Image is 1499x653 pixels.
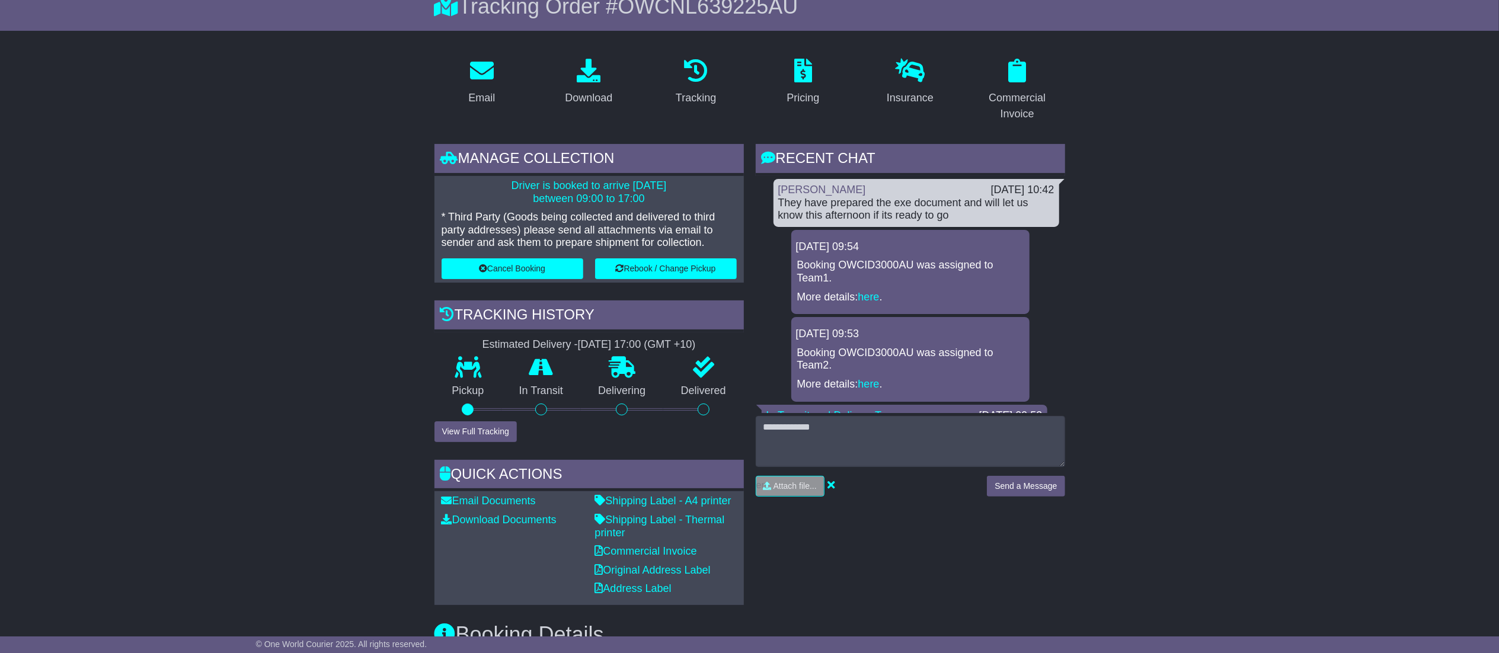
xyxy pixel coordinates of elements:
p: Pickup [434,385,502,398]
a: Pricing [779,55,827,110]
div: Insurance [887,90,934,106]
div: They have prepared the exe document and will let us know this afternoon if its ready to go [778,197,1054,222]
a: Commercial Invoice [970,55,1065,126]
div: Email [468,90,495,106]
a: [PERSON_NAME] [778,184,866,196]
p: * Third Party (Goods being collected and delivered to third party addresses) please send all atta... [442,211,737,249]
a: Tracking [668,55,724,110]
button: Send a Message [987,476,1065,497]
p: Booking OWCID3000AU was assigned to Team1. [797,259,1024,284]
div: RECENT CHAT [756,144,1065,176]
div: [DATE] 09:53 [979,409,1043,422]
a: Shipping Label - A4 printer [595,495,731,507]
div: Manage collection [434,144,744,176]
p: Driver is booked to arrive [DATE] between 09:00 to 17:00 [442,180,737,205]
p: Delivered [663,385,744,398]
span: © One World Courier 2025. All rights reserved. [256,639,427,649]
div: Quick Actions [434,460,744,492]
a: Commercial Invoice [595,545,697,557]
div: Tracking history [434,300,744,332]
a: Original Address Label [595,564,711,576]
p: Delivering [581,385,664,398]
div: Estimated Delivery - [434,338,744,351]
div: Download [565,90,612,106]
a: Email Documents [442,495,536,507]
div: Pricing [787,90,819,106]
h3: Booking Details [434,623,1065,646]
p: Booking OWCID3000AU was assigned to Team2. [797,347,1024,372]
div: [DATE] 10:42 [991,184,1054,197]
a: Email [461,55,503,110]
div: [DATE] 17:00 (GMT +10) [578,338,696,351]
p: More details: . [797,291,1024,304]
button: View Full Tracking [434,421,517,442]
div: [DATE] 09:54 [796,241,1025,254]
div: Tracking [676,90,716,106]
a: Insurance [879,55,941,110]
div: [DATE] 09:53 [796,328,1025,341]
a: Download [557,55,620,110]
a: In Transit and Delivery Team [766,409,902,421]
a: Address Label [595,582,672,594]
a: Shipping Label - Thermal printer [595,514,725,539]
a: here [858,378,880,390]
a: Download Documents [442,514,557,526]
div: Commercial Invoice [977,90,1057,122]
a: here [858,291,880,303]
button: Rebook / Change Pickup [595,258,737,279]
button: Cancel Booking [442,258,583,279]
p: In Transit [501,385,581,398]
p: More details: . [797,378,1024,391]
